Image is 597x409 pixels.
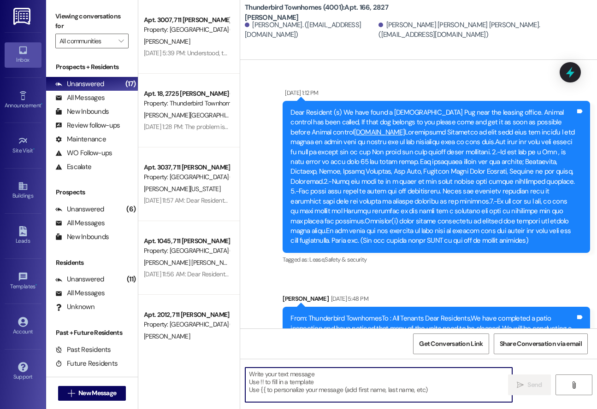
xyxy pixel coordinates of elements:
[123,77,138,91] div: (17)
[5,223,41,248] a: Leads
[5,314,41,339] a: Account
[144,111,251,119] span: [PERSON_NAME][GEOGRAPHIC_DATA]
[144,15,229,25] div: Apt. 3007, 711 [PERSON_NAME] A
[245,20,376,40] div: [PERSON_NAME]. ([EMAIL_ADDRESS][DOMAIN_NAME])
[59,34,114,48] input: All communities
[144,37,190,46] span: [PERSON_NAME]
[55,302,95,312] div: Unknown
[55,359,118,368] div: Future Residents
[68,390,75,397] i: 
[33,146,35,152] span: •
[144,332,190,340] span: [PERSON_NAME]
[55,275,104,284] div: Unanswered
[245,3,429,23] b: Thunderbird Townhomes (4001): Apt. 166, 2827 [PERSON_NAME]
[413,333,489,354] button: Get Conversation Link
[46,328,138,338] div: Past + Future Residents
[283,88,318,98] div: [DATE] 1:12 PM
[55,121,120,130] div: Review follow-ups
[55,93,105,103] div: All Messages
[55,232,109,242] div: New Inbounds
[527,380,542,390] span: Send
[144,236,229,246] div: Apt. 1045, 711 [PERSON_NAME] F
[144,49,239,57] div: [DATE] 5:39 PM: Understood, thanks
[144,163,229,172] div: Apt. 3037, 711 [PERSON_NAME] E
[144,89,229,99] div: Apt. 18, 2725 [PERSON_NAME] C
[290,108,575,246] div: Dear Resident (s) We have found a [DEMOGRAPHIC_DATA] Pug near the leasing office. Animal control ...
[124,272,138,286] div: (11)
[5,178,41,203] a: Buildings
[494,333,588,354] button: Share Conversation via email
[55,218,105,228] div: All Messages
[309,256,325,263] span: Lease ,
[144,258,240,267] span: [PERSON_NAME] [PERSON_NAME]
[290,314,575,392] div: From: Thunderbird TownhomesTo : All Tenants Dear Residents,We have completed a patio inspection a...
[283,294,590,307] div: [PERSON_NAME]
[283,253,590,266] div: Tagged as:
[354,128,405,137] a: [DOMAIN_NAME]
[419,339,483,349] span: Get Conversation Link
[58,386,126,401] button: New Message
[144,172,229,182] div: Property: [GEOGRAPHIC_DATA] (4027)
[55,79,104,89] div: Unanswered
[46,187,138,197] div: Prospects
[5,269,41,294] a: Templates •
[55,345,111,355] div: Past Residents
[144,310,229,320] div: Apt. 2012, 711 [PERSON_NAME] B
[570,381,577,389] i: 
[144,25,229,35] div: Property: [GEOGRAPHIC_DATA] (4027)
[55,134,106,144] div: Maintenance
[144,185,220,193] span: [PERSON_NAME][US_STATE]
[5,133,41,158] a: Site Visit •
[118,37,124,45] i: 
[144,246,229,256] div: Property: [GEOGRAPHIC_DATA] (4027)
[500,339,582,349] span: Share Conversation via email
[517,381,524,389] i: 
[378,20,590,40] div: [PERSON_NAME] [PERSON_NAME] [PERSON_NAME]. ([EMAIL_ADDRESS][DOMAIN_NAME])
[325,256,366,263] span: Safety & security
[55,148,112,158] div: WO Follow-ups
[55,162,91,172] div: Escalate
[55,288,105,298] div: All Messages
[55,9,129,34] label: Viewing conversations for
[5,42,41,67] a: Inbox
[55,204,104,214] div: Unanswered
[13,8,32,25] img: ResiDesk Logo
[46,62,138,72] div: Prospects + Residents
[35,282,37,288] span: •
[508,374,551,395] button: Send
[124,202,138,216] div: (6)
[41,101,42,107] span: •
[78,388,116,398] span: New Message
[55,107,109,117] div: New Inbounds
[329,294,368,304] div: [DATE] 5:48 PM
[46,258,138,268] div: Residents
[144,320,229,329] div: Property: [GEOGRAPHIC_DATA] (4027)
[144,99,229,108] div: Property: Thunderbird Townhomes (4001)
[5,359,41,384] a: Support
